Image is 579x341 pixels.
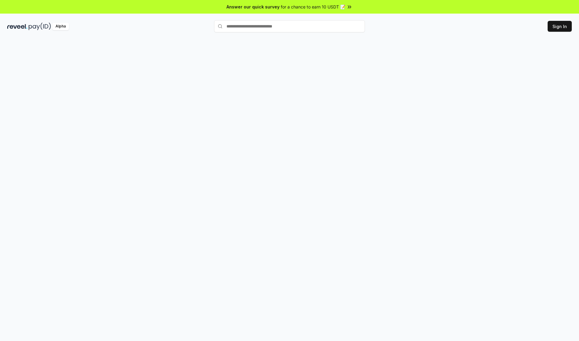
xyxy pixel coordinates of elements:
span: for a chance to earn 10 USDT 📝 [281,4,345,10]
div: Alpha [52,23,69,30]
img: pay_id [29,23,51,30]
span: Answer our quick survey [226,4,280,10]
img: reveel_dark [7,23,27,30]
button: Sign In [548,21,572,32]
